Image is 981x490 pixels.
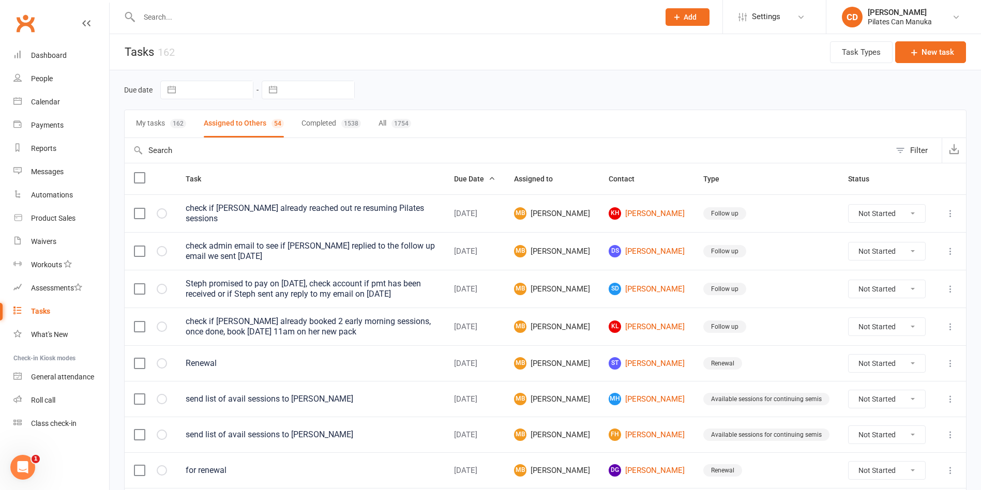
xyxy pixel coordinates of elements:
[514,393,526,405] span: MB
[454,209,495,218] div: [DATE]
[271,119,284,128] div: 54
[514,357,590,370] span: [PERSON_NAME]
[13,183,109,207] a: Automations
[703,245,746,257] div: Follow up
[703,207,746,220] div: Follow up
[842,7,863,27] div: CD
[609,393,621,405] span: MH
[31,121,64,129] div: Payments
[514,464,526,477] span: MB
[186,279,435,299] div: Steph promised to pay on [DATE], check account if pmt has been received or if Steph sent any repl...
[136,110,186,137] button: My tasks162
[703,428,829,441] div: Available sessions for continuing semis
[341,119,361,128] div: 1538
[609,320,621,333] span: KL
[514,393,590,405] span: [PERSON_NAME]
[703,283,746,295] div: Follow up
[895,41,966,63] button: New task
[13,207,109,230] a: Product Sales
[186,175,213,183] span: Task
[31,373,94,381] div: General attendance
[13,277,109,300] a: Assessments
[31,284,82,292] div: Assessments
[186,203,435,224] div: check if [PERSON_NAME] already reached out re resuming Pilates sessions
[609,428,685,441] a: FH[PERSON_NAME]
[454,285,495,294] div: [DATE]
[13,114,109,137] a: Payments
[31,51,67,59] div: Dashboard
[31,214,76,222] div: Product Sales
[703,357,742,370] div: Renewal
[609,357,621,370] span: ST
[609,320,685,333] a: KL[PERSON_NAME]
[703,175,731,183] span: Type
[454,359,495,368] div: [DATE]
[514,245,526,257] span: MB
[752,5,780,28] span: Settings
[514,207,590,220] span: [PERSON_NAME]
[31,237,56,246] div: Waivers
[910,144,928,157] div: Filter
[31,307,50,315] div: Tasks
[13,44,109,67] a: Dashboard
[136,10,652,24] input: Search...
[124,86,153,94] label: Due date
[454,175,495,183] span: Due Date
[703,173,731,185] button: Type
[609,283,621,295] span: SD
[125,138,891,163] input: Search
[31,396,55,404] div: Roll call
[684,13,697,21] span: Add
[13,323,109,346] a: What's New
[454,466,495,475] div: [DATE]
[514,320,590,333] span: [PERSON_NAME]
[609,428,621,441] span: FH
[609,207,621,220] span: KH
[868,8,932,17] div: [PERSON_NAME]
[609,357,685,370] a: ST[PERSON_NAME]
[31,98,60,106] div: Calendar
[31,167,64,176] div: Messages
[609,464,685,477] a: DG[PERSON_NAME]
[13,67,109,90] a: People
[514,283,590,295] span: [PERSON_NAME]
[454,173,495,185] button: Due Date
[31,74,53,83] div: People
[13,230,109,253] a: Waivers
[31,330,68,339] div: What's New
[703,393,829,405] div: Available sessions for continuing semis
[454,431,495,439] div: [DATE]
[454,323,495,331] div: [DATE]
[830,41,893,63] button: Task Types
[848,173,881,185] button: Status
[186,173,213,185] button: Task
[31,261,62,269] div: Workouts
[609,283,685,295] a: SD[PERSON_NAME]
[609,393,685,405] a: MH[PERSON_NAME]
[13,90,109,114] a: Calendar
[514,464,590,477] span: [PERSON_NAME]
[514,207,526,220] span: MB
[891,138,942,163] button: Filter
[13,389,109,412] a: Roll call
[454,395,495,404] div: [DATE]
[204,110,284,137] button: Assigned to Others54
[868,17,932,26] div: Pilates Can Manuka
[13,253,109,277] a: Workouts
[158,46,175,58] div: 162
[31,191,73,199] div: Automations
[110,34,175,70] h1: Tasks
[703,464,742,477] div: Renewal
[514,428,526,441] span: MB
[186,358,435,369] div: Renewal
[514,173,564,185] button: Assigned to
[13,365,109,389] a: General attendance kiosk mode
[514,357,526,370] span: MB
[609,175,646,183] span: Contact
[186,241,435,262] div: check admin email to see if [PERSON_NAME] replied to the follow up email we sent [DATE]
[848,175,881,183] span: Status
[301,110,361,137] button: Completed1538
[31,144,56,152] div: Reports
[454,247,495,256] div: [DATE]
[514,283,526,295] span: MB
